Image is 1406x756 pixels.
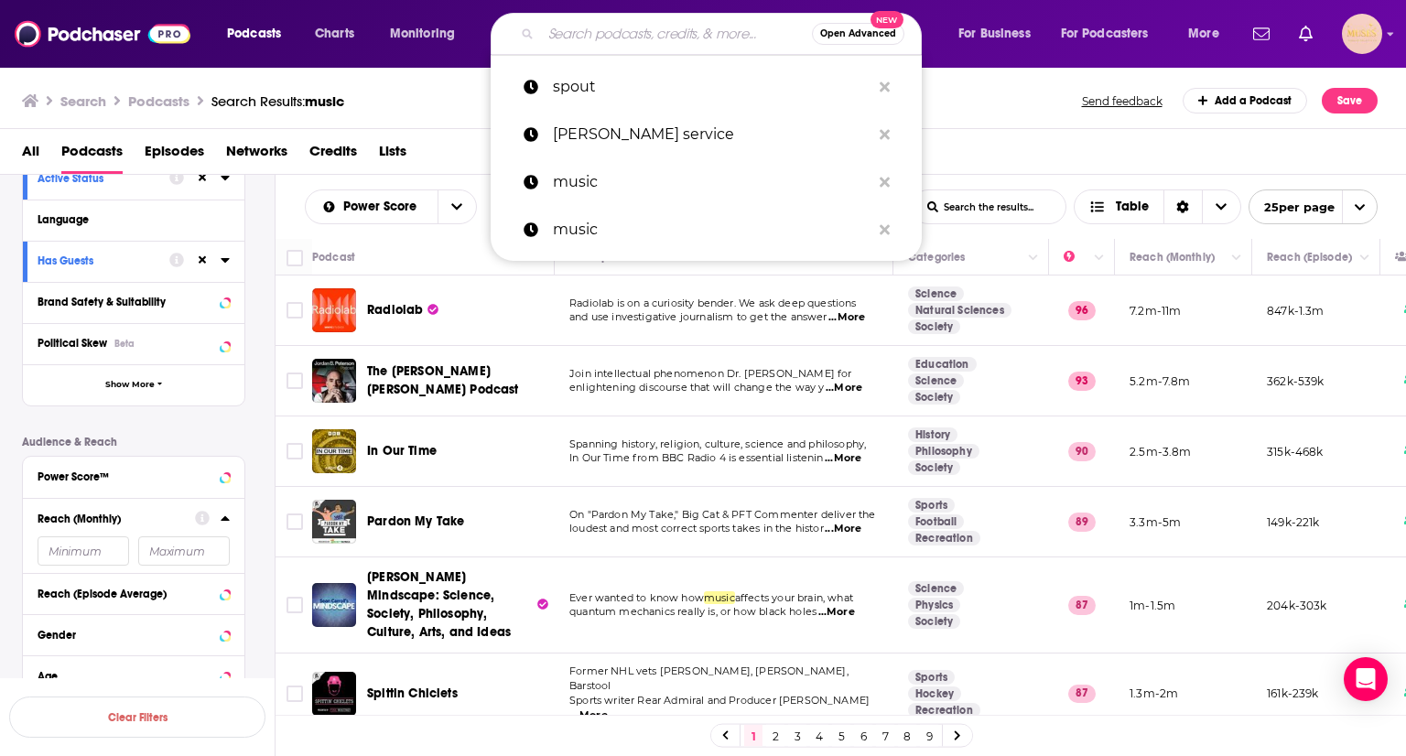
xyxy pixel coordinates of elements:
[38,337,107,350] span: Political Skew
[138,536,230,566] input: Maximum
[1068,301,1096,319] p: 96
[15,16,190,51] a: Podchaser - Follow, Share and Rate Podcasts
[1068,442,1096,460] p: 90
[312,359,356,403] img: The Jordan B. Peterson Podcast
[309,136,357,174] a: Credits
[367,443,437,459] span: In Our Time
[38,622,230,645] button: Gender
[735,591,853,604] span: affects your brain, what
[1175,19,1242,49] button: open menu
[569,694,870,707] span: Sports writer Rear Admiral and Producer [PERSON_NAME]
[1061,21,1149,47] span: For Podcasters
[438,190,476,223] button: open menu
[908,498,955,513] a: Sports
[22,436,245,448] p: Audience & Reach
[553,63,871,111] p: spout
[908,390,960,405] a: Society
[908,373,964,388] a: Science
[908,581,964,596] a: Science
[766,725,784,747] a: 2
[312,583,356,627] img: Sean Carroll's Mindscape: Science, Society, Philosophy, Culture, Arts, and Ideas
[305,92,344,110] span: music
[553,111,871,158] p: lipps service
[569,437,866,450] span: Spanning history, religion, culture, science and philosophy,
[1130,303,1181,319] p: 7.2m-11m
[226,136,287,174] a: Networks
[367,568,548,642] a: [PERSON_NAME] Mindscape: Science, Society, Philosophy, Culture, Arts, and Ideas
[1163,190,1202,223] div: Sort Direction
[908,514,964,529] a: Football
[1249,189,1378,224] button: open menu
[1049,19,1175,49] button: open menu
[312,500,356,544] a: Pardon My Take
[367,513,464,531] a: Pardon My Take
[908,357,977,372] a: Education
[211,92,344,110] a: Search Results:music
[367,442,437,460] a: In Our Time
[105,380,155,390] span: Show More
[38,506,195,529] button: Reach (Monthly)
[825,451,861,466] span: ...More
[908,427,957,442] a: History
[1267,246,1352,268] div: Reach (Episode)
[491,158,922,206] a: music
[908,598,960,612] a: Physics
[1068,685,1096,703] p: 87
[128,92,189,110] h3: Podcasts
[569,297,857,309] span: Radiolab is on a curiosity bender. We ask deep questions
[145,136,204,174] a: Episodes
[1267,686,1319,701] p: 161k-239k
[287,597,303,613] span: Toggle select row
[22,136,39,174] span: All
[38,167,169,189] button: Active Status
[312,429,356,473] img: In Our Time
[1183,88,1308,113] a: Add a Podcast
[1076,93,1168,109] button: Send feedback
[114,338,135,350] div: Beta
[1116,200,1149,213] span: Table
[367,685,458,703] a: Spittin Chiclets
[788,725,806,747] a: 3
[312,288,356,332] a: Radiolab
[38,290,230,313] button: Brand Safety & Suitability
[38,470,214,483] div: Power Score™
[1354,247,1376,269] button: Column Actions
[908,670,955,685] a: Sports
[1068,596,1096,614] p: 87
[38,588,214,600] div: Reach (Episode Average)
[1292,18,1320,49] a: Show notifications dropdown
[1068,513,1096,531] p: 89
[367,362,548,399] a: The [PERSON_NAME] [PERSON_NAME] Podcast
[920,725,938,747] a: 9
[343,200,423,213] span: Power Score
[214,19,305,49] button: open menu
[211,92,344,110] div: Search Results:
[38,664,230,686] button: Age
[1130,373,1191,389] p: 5.2m-7.8m
[1068,372,1096,390] p: 93
[820,29,896,38] span: Open Advanced
[569,605,817,618] span: quantum mechanics really is, or how black holes
[390,21,455,47] span: Monitoring
[569,591,704,604] span: Ever wanted to know how
[1130,514,1181,530] p: 3.3m-5m
[227,21,281,47] span: Podcasts
[61,136,123,174] a: Podcasts
[744,725,762,747] a: 1
[367,569,511,640] span: [PERSON_NAME] Mindscape: Science, Society, Philosophy, Culture, Arts, and Ideas
[569,310,827,323] span: and use investigative journalism to get the answer
[38,208,230,231] button: Language
[818,605,855,620] span: ...More
[38,464,230,487] button: Power Score™
[1267,444,1324,459] p: 315k-468k
[287,443,303,459] span: Toggle select row
[1322,88,1378,113] button: Save
[38,296,214,308] div: Brand Safety & Suitability
[1088,247,1110,269] button: Column Actions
